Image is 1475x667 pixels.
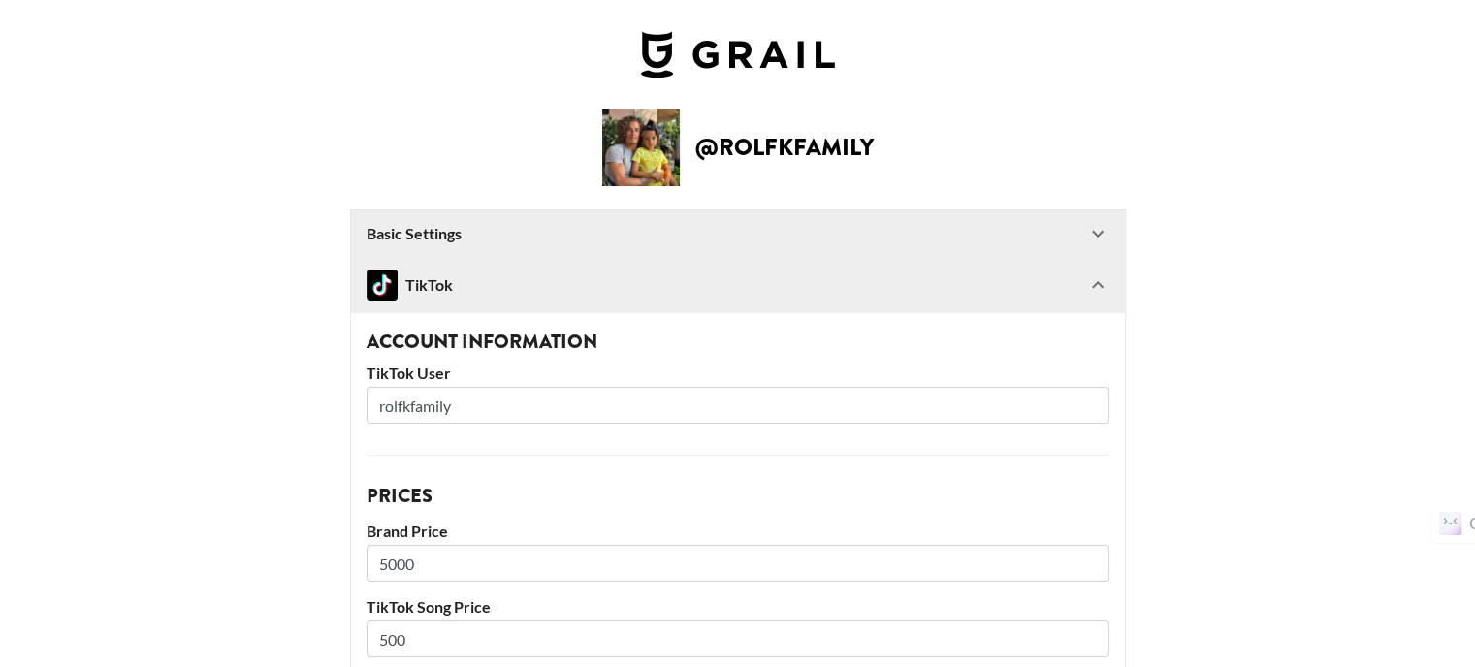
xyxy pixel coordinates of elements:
img: Creator [602,109,680,186]
div: Basic Settings [351,210,1125,257]
div: TikTokTikTok [351,258,1125,312]
div: TikTok [367,270,453,301]
h3: Account Information [367,333,1109,352]
label: TikTok Song Price [367,597,1109,617]
label: Brand Price [367,522,1109,541]
h3: Prices [367,487,1109,506]
label: TikTok User [367,364,1109,383]
img: Grail Talent Logo [641,31,835,78]
h2: @ rolfkfamily [695,136,874,159]
img: TikTok [367,270,398,301]
strong: Basic Settings [367,224,462,243]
